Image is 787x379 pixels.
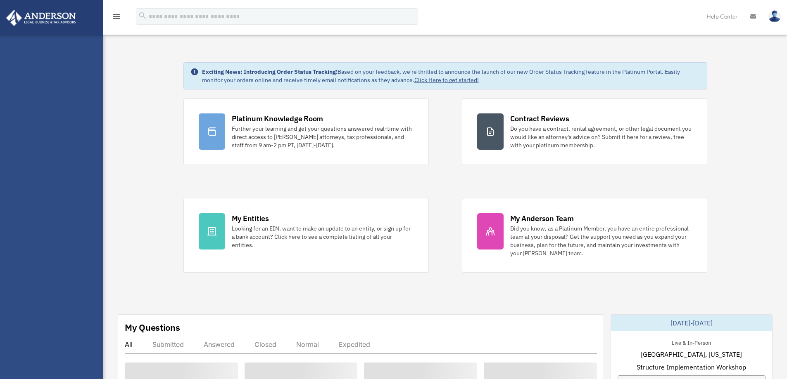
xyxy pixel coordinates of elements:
[112,12,121,21] i: menu
[462,198,707,273] a: My Anderson Team Did you know, as a Platinum Member, you have an entire professional team at your...
[202,68,700,84] div: Based on your feedback, we're thrilled to announce the launch of our new Order Status Tracking fe...
[138,11,147,20] i: search
[232,224,414,249] div: Looking for an EIN, want to make an update to an entity, or sign up for a bank account? Click her...
[414,76,479,84] a: Click Here to get started!
[183,198,429,273] a: My Entities Looking for an EIN, want to make an update to an entity, or sign up for a bank accoun...
[232,125,414,149] div: Further your learning and get your questions answered real-time with direct access to [PERSON_NAM...
[125,340,133,348] div: All
[296,340,319,348] div: Normal
[611,315,772,331] div: [DATE]-[DATE]
[768,10,781,22] img: User Pic
[125,321,180,334] div: My Questions
[152,340,184,348] div: Submitted
[254,340,276,348] div: Closed
[202,68,338,75] strong: Exciting News: Introducing Order Status Tracking!
[232,113,323,124] div: Platinum Knowledge Room
[641,349,742,359] span: [GEOGRAPHIC_DATA], [US_STATE]
[4,10,78,26] img: Anderson Advisors Platinum Portal
[637,362,746,372] span: Structure Implementation Workshop
[112,14,121,21] a: menu
[510,213,574,224] div: My Anderson Team
[232,213,269,224] div: My Entities
[510,125,692,149] div: Do you have a contract, rental agreement, or other legal document you would like an attorney's ad...
[339,340,370,348] div: Expedited
[462,98,707,165] a: Contract Reviews Do you have a contract, rental agreement, or other legal document you would like...
[183,98,429,165] a: Platinum Knowledge Room Further your learning and get your questions answered real-time with dire...
[510,113,569,124] div: Contract Reviews
[510,224,692,257] div: Did you know, as a Platinum Member, you have an entire professional team at your disposal? Get th...
[204,340,235,348] div: Answered
[665,338,718,346] div: Live & In-Person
